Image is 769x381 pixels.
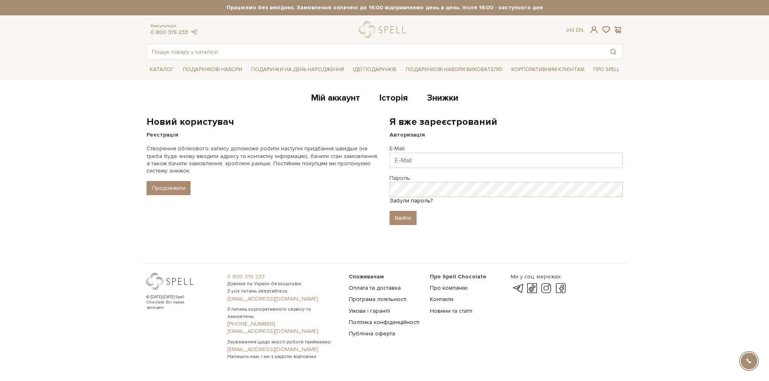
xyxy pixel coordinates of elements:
[390,153,623,168] input: E-Mail:
[227,353,339,360] span: Напишіть нам, і ми з радістю відповімо
[227,306,339,320] span: З питань корпоративного сервісу та замовлень:
[430,284,468,291] a: Про компанію
[379,93,408,106] a: Історія
[227,320,339,328] a: [PHONE_NUMBER]
[604,44,622,59] button: Пошук товару у каталозі
[390,175,411,182] label: Пароль:
[147,44,604,59] input: Пошук товару у каталозі
[180,63,245,76] a: Подарункові набори
[349,273,384,280] span: Споживачам
[390,211,417,225] input: Ввійти
[147,131,178,138] strong: Реєстрація
[508,63,588,76] a: Корпоративним клієнтам
[227,280,339,288] span: Дзвінки по Україні безкоштовні
[539,284,553,293] a: instagram
[390,131,425,138] strong: Авторизація
[227,339,339,346] span: Зауваження щодо якості роботи приймаємо:
[350,63,400,76] a: Ідеї подарунків
[576,27,583,34] a: En
[430,296,453,303] a: Контакти
[311,93,360,106] a: Мій аккаунт
[402,63,506,76] a: Подарункові набори вихователю
[227,295,339,303] a: [EMAIL_ADDRESS][DOMAIN_NAME]
[147,63,177,76] a: Каталог
[147,116,380,128] h2: Новий користувач
[147,4,623,11] strong: Працюємо без вихідних. Замовлення оплачені до 16:00 відправляємо день в день, після 16:00 - насту...
[227,328,339,335] a: [EMAIL_ADDRESS][DOMAIN_NAME]
[430,273,486,280] span: Про Spell Chocolate
[349,296,407,303] a: Програма лояльності
[427,93,458,106] a: Знижки
[147,181,191,195] a: Продовжити
[349,319,419,326] a: Політика конфіденційності
[359,21,409,38] a: logo
[190,29,198,36] a: telegram
[566,27,583,34] div: Ук
[151,23,198,29] span: Консультація:
[573,27,574,34] span: |
[248,63,347,76] a: Подарунки на День народження
[390,145,406,152] label: E-Mail:
[511,273,567,280] div: Ми у соц. мережах:
[554,284,568,293] a: facebook
[147,295,201,310] div: © [DATE]-[DATE] Spell Chocolate. Всі права захищені
[390,116,623,128] h2: Я вже зареєстрований
[590,63,622,76] a: Про Spell
[227,273,339,280] a: 0 800 319 233
[511,284,524,293] a: telegram
[430,307,472,314] a: Новини та статті
[349,330,395,337] a: Публічна оферта
[147,145,380,175] p: Створення облікового запису допоможе робити наступні придбання швидше (не треба буде знову вводит...
[390,197,433,204] a: Забули пароль?
[349,284,401,291] a: Оплата та доставка
[227,288,339,295] span: З усіх питань звертайтесь:
[525,284,539,293] a: tik-tok
[349,307,390,314] a: Умови і гарантії
[151,29,188,36] a: 0 800 319 233
[227,346,339,353] a: [EMAIL_ADDRESS][DOMAIN_NAME]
